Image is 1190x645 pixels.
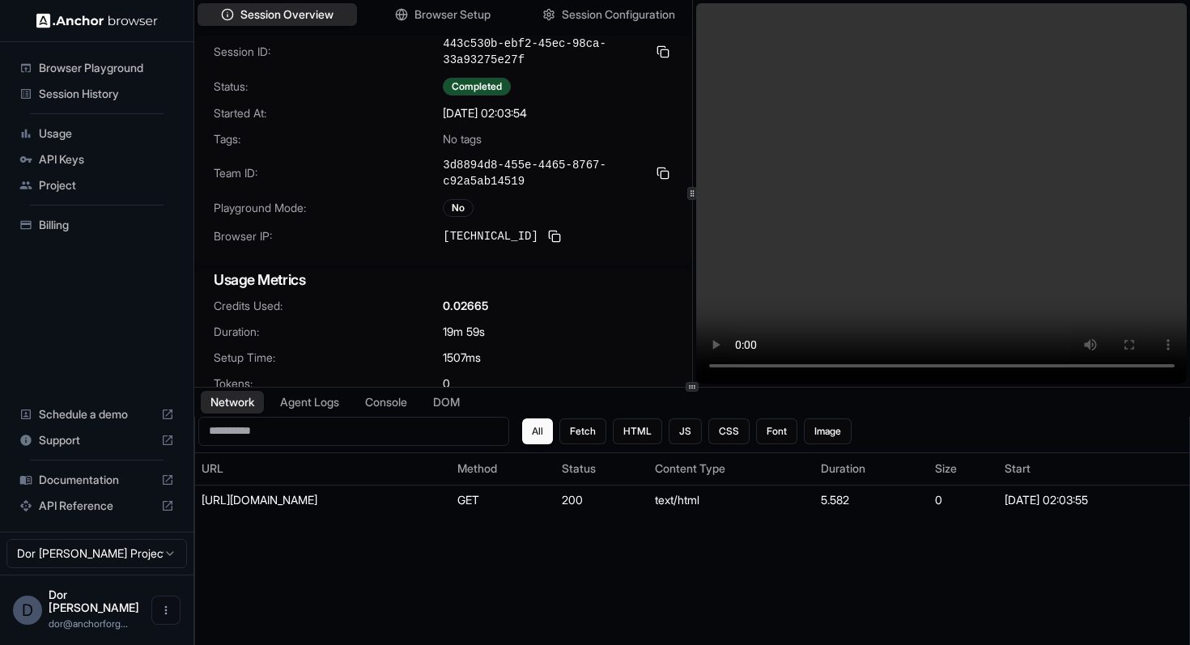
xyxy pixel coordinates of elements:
[13,212,181,238] div: Billing
[214,131,443,147] span: Tags:
[202,492,444,508] div: https://www.example.com/
[214,269,673,291] h3: Usage Metrics
[555,485,648,515] td: 200
[13,146,181,172] div: API Keys
[457,460,549,477] div: Method
[39,125,174,142] span: Usage
[13,55,181,81] div: Browser Playground
[39,432,155,448] span: Support
[708,418,750,444] button: CSS
[443,157,646,189] span: 3d8894d8-455e-4465-8767-c92a5ab14519
[443,376,450,392] span: 0
[443,350,481,366] span: 1507 ms
[49,617,128,630] span: dor@anchorforge.io
[443,78,511,95] div: Completed
[214,324,443,340] span: Duration:
[443,36,646,68] span: 443c530b-ebf2-45ec-98ca-33a93275e27f
[669,418,702,444] button: JS
[214,350,443,366] span: Setup Time:
[13,81,181,107] div: Session History
[214,165,443,181] span: Team ID:
[814,485,929,515] td: 5.582
[613,418,662,444] button: HTML
[214,105,443,121] span: Started At:
[13,401,181,427] div: Schedule a demo
[49,588,139,614] span: Dor Dankner
[39,406,155,422] span: Schedule a demo
[998,485,1190,515] td: [DATE] 02:03:55
[214,298,443,314] span: Credits Used:
[270,391,349,414] button: Agent Logs
[355,391,417,414] button: Console
[522,418,553,444] button: All
[214,376,443,392] span: Tokens:
[423,391,470,414] button: DOM
[655,460,808,477] div: Content Type
[935,460,991,477] div: Size
[451,485,555,515] td: GET
[13,427,181,453] div: Support
[13,596,42,625] div: D
[443,298,488,314] span: 0.02665
[804,418,852,444] button: Image
[151,596,181,625] button: Open menu
[39,498,155,514] span: API Reference
[756,418,797,444] button: Font
[39,472,155,488] span: Documentation
[214,44,443,60] span: Session ID:
[443,228,538,244] span: [TECHNICAL_ID]
[39,60,174,76] span: Browser Playground
[214,79,443,95] span: Status:
[929,485,997,515] td: 0
[414,6,491,23] span: Browser Setup
[1005,460,1184,477] div: Start
[13,467,181,493] div: Documentation
[39,151,174,168] span: API Keys
[240,6,334,23] span: Session Overview
[39,86,174,102] span: Session History
[214,200,443,216] span: Playground Mode:
[36,13,158,28] img: Anchor Logo
[39,177,174,193] span: Project
[443,105,527,121] span: [DATE] 02:03:54
[648,485,814,515] td: text/html
[13,121,181,146] div: Usage
[443,199,474,217] div: No
[559,418,606,444] button: Fetch
[13,172,181,198] div: Project
[201,391,264,414] button: Network
[562,460,642,477] div: Status
[13,493,181,519] div: API Reference
[821,460,922,477] div: Duration
[214,228,443,244] span: Browser IP:
[562,6,675,23] span: Session Configuration
[202,460,444,477] div: URL
[443,324,485,340] span: 19m 59s
[39,217,174,233] span: Billing
[443,131,482,147] span: No tags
